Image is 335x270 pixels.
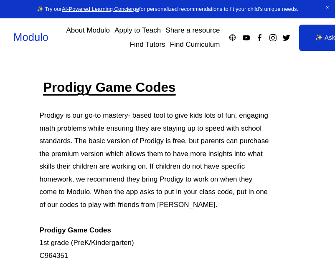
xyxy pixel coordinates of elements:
[13,31,48,43] a: Modulo
[255,33,264,42] a: Facebook
[242,33,251,42] a: YouTube
[282,33,291,42] a: Twitter
[43,80,175,95] a: Prodigy Game Codes
[66,23,110,38] a: About Modulo
[39,109,269,262] p: Prodigy is our go-to mastery- based tool to give kids lots of fun, engaging math problems while e...
[114,23,161,38] a: Apply to Teach
[62,6,139,12] a: AI-Powered Learning Concierge
[165,23,220,38] a: Share a resource
[39,226,111,234] strong: Prodigy Game Codes
[170,38,220,52] a: Find Curriculum
[130,38,165,52] a: Find Tutors
[228,33,237,42] a: Apple Podcasts
[269,33,277,42] a: Instagram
